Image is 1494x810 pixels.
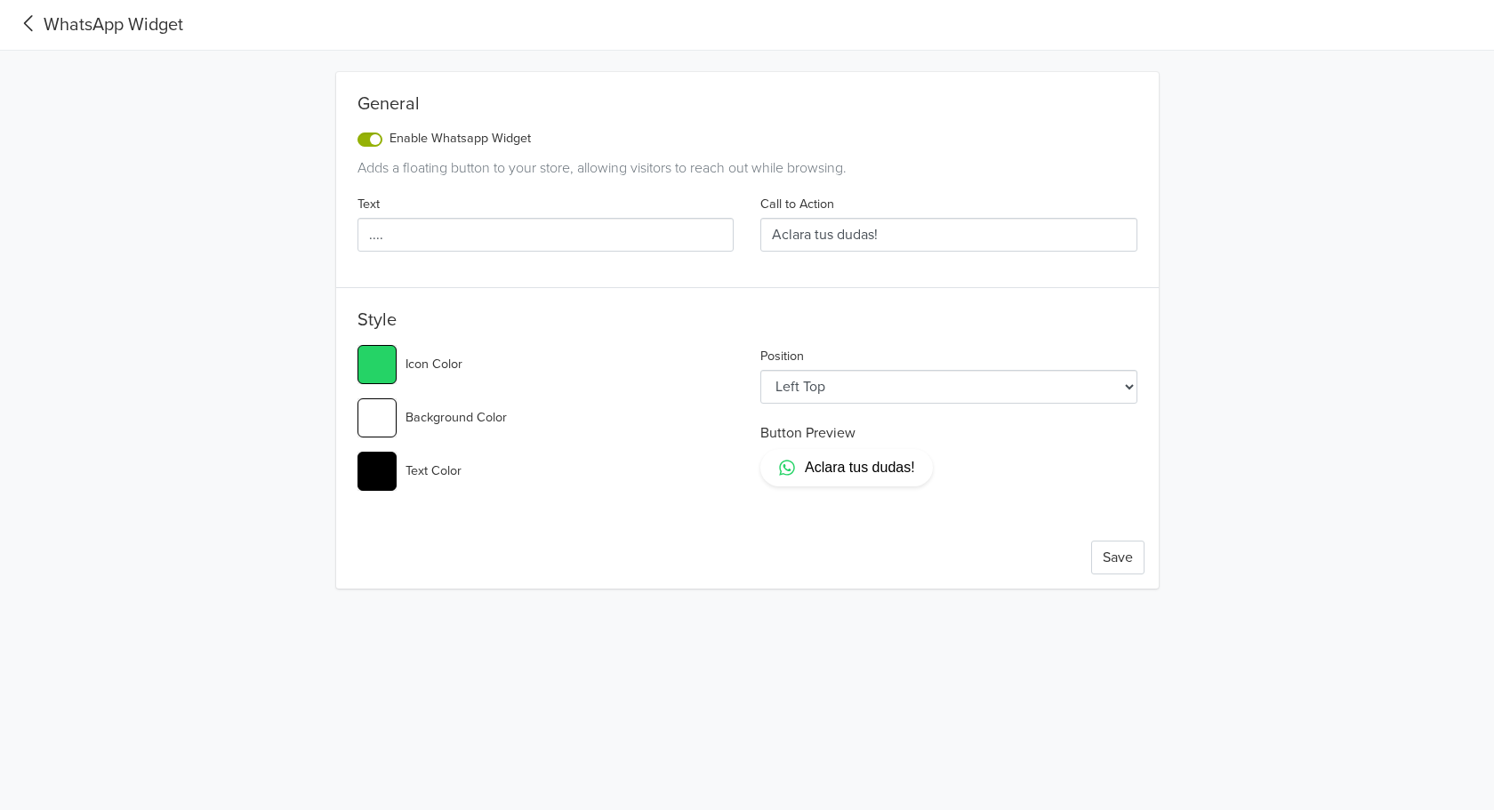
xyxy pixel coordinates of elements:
[760,347,804,366] label: Position
[406,461,462,481] label: Text Color
[760,425,1137,442] h6: Button Preview
[357,157,1137,179] div: Adds a floating button to your store, allowing visitors to reach out while browsing.
[357,93,1137,122] div: General
[1091,541,1145,574] button: Save
[357,195,380,214] label: Text
[357,309,1137,338] h5: Style
[760,195,834,214] label: Call to Action
[760,449,933,486] a: Aclara tus dudas!
[406,408,507,428] label: Background Color
[805,458,915,477] span: Aclara tus dudas!
[390,129,531,148] label: Enable Whatsapp Widget
[406,355,462,374] label: Icon Color
[14,12,183,38] a: WhatsApp Widget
